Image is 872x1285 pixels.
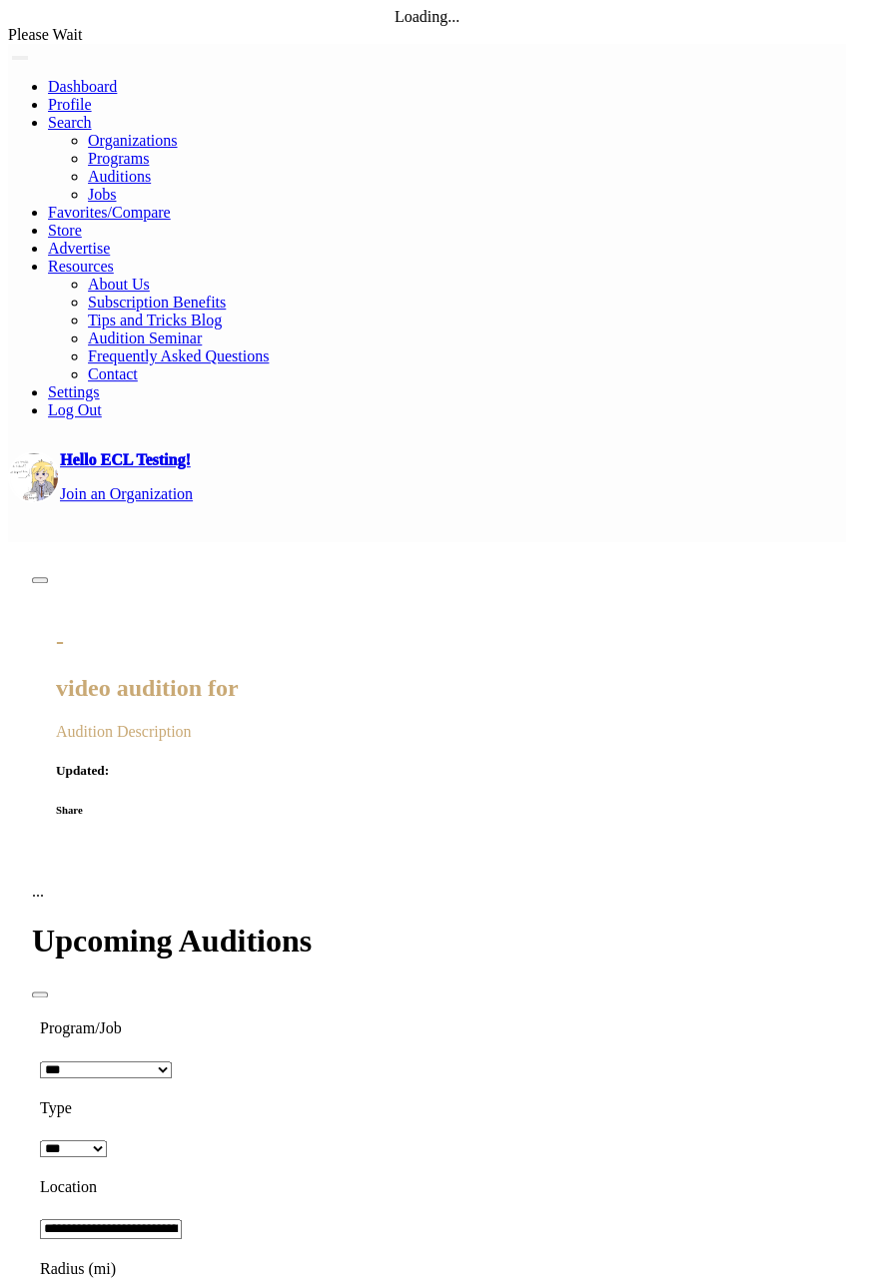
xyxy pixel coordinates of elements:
[12,56,28,60] button: Toggle navigation
[88,132,177,149] a: Organizations
[88,168,151,185] a: Auditions
[88,150,149,167] a: Programs
[48,78,117,95] a: Dashboard
[88,186,116,203] a: Jobs
[48,222,82,239] a: Store
[40,1260,116,1278] h4: Radius (mi)
[10,453,58,524] img: profile picture
[56,723,798,741] h4: Audition Description
[395,8,459,25] span: Loading...
[48,114,92,131] a: Search
[40,1099,182,1117] h4: Type
[48,240,110,257] a: Advertise
[60,451,191,468] a: Hello ECL Testing!
[32,923,822,960] h1: Upcoming Auditions
[56,763,798,779] h5: Updated:
[48,276,846,383] ul: Resources
[56,675,239,701] span: video audition for
[88,294,226,311] a: Subscription Benefits
[40,1219,182,1239] input: Location
[48,132,846,204] ul: Resources
[8,26,846,44] div: Please Wait
[60,485,193,502] a: Join an Organization
[32,577,48,583] button: Close
[40,1178,182,1196] h4: Location
[32,883,822,901] div: ...
[48,258,114,275] a: Resources
[88,276,150,293] a: About Us
[88,347,269,364] a: Frequently Asked Questions
[88,329,202,346] a: Audition Seminar
[48,401,102,418] a: Log Out
[32,991,48,997] button: Close
[56,804,798,816] h6: Share
[56,628,798,655] h2: -
[48,96,92,113] a: Profile
[48,204,171,221] a: Favorites/Compare
[48,383,100,400] a: Settings
[40,1019,182,1037] h4: Program/Job
[88,365,138,382] a: Contact
[88,312,222,328] a: Tips and Tricks Blog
